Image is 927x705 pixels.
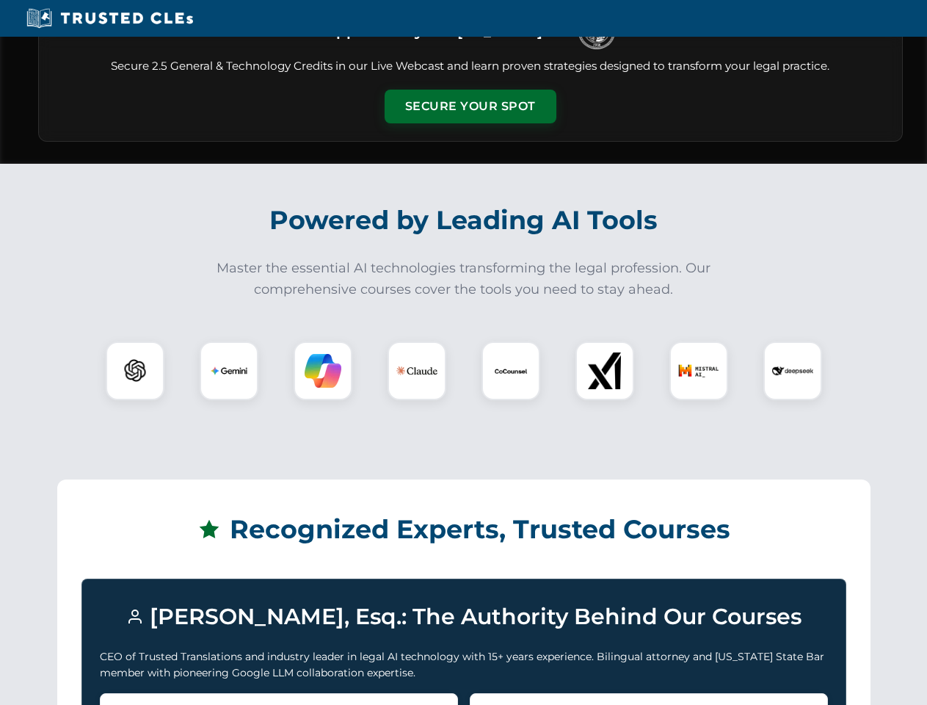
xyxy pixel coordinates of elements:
[772,350,813,391] img: DeepSeek Logo
[388,341,446,400] div: Claude
[100,648,828,681] p: CEO of Trusted Translations and industry leader in legal AI technology with 15+ years experience....
[481,341,540,400] div: CoCounsel
[81,504,846,555] h2: Recognized Experts, Trusted Courses
[492,352,529,389] img: CoCounsel Logo
[57,58,884,75] p: Secure 2.5 General & Technology Credits in our Live Webcast and learn proven strategies designed ...
[669,341,728,400] div: Mistral AI
[114,350,156,392] img: ChatGPT Logo
[106,341,164,400] div: ChatGPT
[385,90,556,123] button: Secure Your Spot
[763,341,822,400] div: DeepSeek
[100,597,828,637] h3: [PERSON_NAME], Esq.: The Authority Behind Our Courses
[305,352,341,389] img: Copilot Logo
[586,352,623,389] img: xAI Logo
[211,352,247,389] img: Gemini Logo
[294,341,352,400] div: Copilot
[396,350,437,391] img: Claude Logo
[207,258,721,300] p: Master the essential AI technologies transforming the legal profession. Our comprehensive courses...
[57,195,870,246] h2: Powered by Leading AI Tools
[200,341,258,400] div: Gemini
[575,341,634,400] div: xAI
[678,350,719,391] img: Mistral AI Logo
[22,7,197,29] img: Trusted CLEs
